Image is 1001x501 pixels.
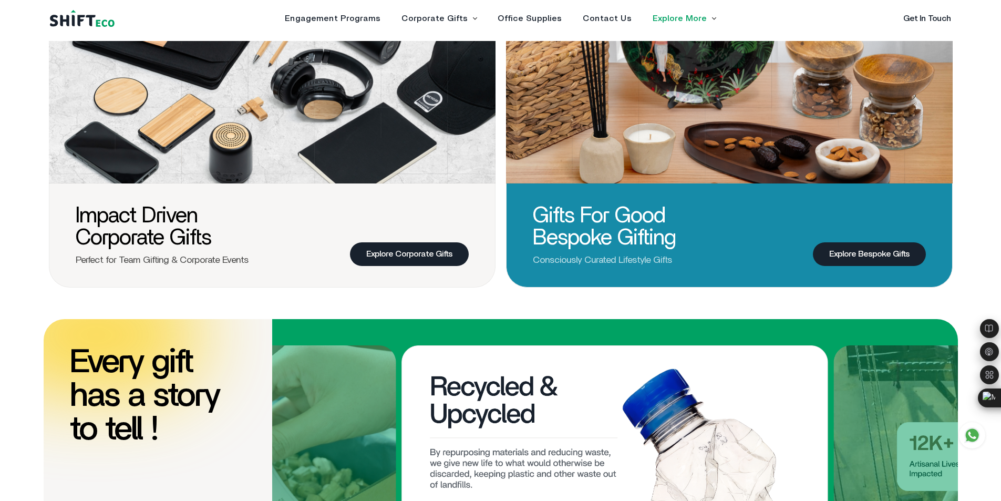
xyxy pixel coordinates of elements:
a: Explore Bespoke Gifts [813,242,926,266]
h1: Every gift has a story to tell ! [70,345,246,446]
a: Get In Touch [903,14,951,23]
h3: Gifts for Good Bespoke Gifting [533,205,745,249]
a: Office Supplies [498,14,562,23]
a: Engagement Programs [285,14,380,23]
h3: Impact Driven Corporate Gifts [76,205,288,249]
p: Perfect for Team Gifting & Corporate Events [76,255,312,267]
a: Contact Us [583,14,632,23]
a: Explore More [653,14,707,23]
p: Consciously Curated Lifestyle Gifts [533,255,769,267]
a: Explore Corporate Gifts [350,242,469,266]
a: Corporate Gifts [401,14,468,23]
